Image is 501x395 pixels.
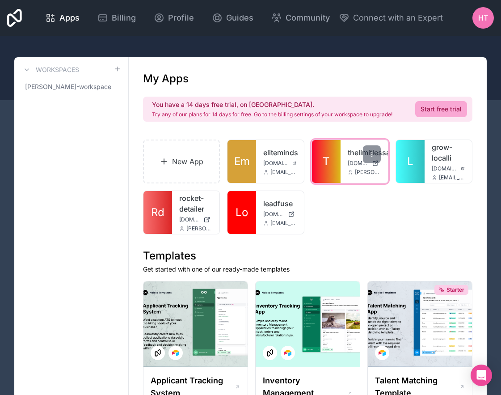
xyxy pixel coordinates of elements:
span: Guides [226,12,253,24]
a: New App [143,140,220,183]
span: HT [478,13,488,23]
a: [DOMAIN_NAME] [263,211,296,218]
a: Apps [38,8,87,28]
a: T [312,140,341,183]
a: Workspaces [21,64,79,75]
img: Airtable Logo [284,349,291,357]
img: Airtable Logo [172,349,179,357]
h2: You have a 14 days free trial, on [GEOGRAPHIC_DATA]. [152,100,392,109]
a: rocket-detailer [179,193,212,214]
a: Em [227,140,256,183]
span: Starter [446,286,464,293]
span: L [407,154,413,169]
a: Profile [147,8,201,28]
a: Guides [205,8,261,28]
span: [EMAIL_ADDRESS][DOMAIN_NAME] [270,220,296,227]
span: Rd [151,205,164,220]
span: [DOMAIN_NAME] [263,160,289,167]
p: Try any of our plans for 14 days for free. Go to the billing settings of your workspace to upgrade! [152,111,392,118]
a: [DOMAIN_NAME] [179,216,212,223]
a: Community [264,8,337,28]
h1: Templates [143,249,472,263]
a: eliteminds [263,147,296,158]
a: Billing [90,8,143,28]
a: [DOMAIN_NAME] [263,160,296,167]
span: Community [286,12,330,24]
img: Airtable Logo [379,349,386,357]
a: [DOMAIN_NAME] [348,160,381,167]
a: Rd [143,191,172,234]
span: [DOMAIN_NAME] [432,165,457,172]
a: grow-localli [432,142,465,163]
span: [EMAIL_ADDRESS][DOMAIN_NAME] [270,169,296,176]
span: Em [234,154,250,169]
span: Profile [168,12,194,24]
span: [PERSON_NAME][EMAIL_ADDRESS][DOMAIN_NAME] [186,225,212,232]
span: [PERSON_NAME]-workspace [25,82,111,91]
span: [DOMAIN_NAME] [179,216,200,223]
span: [PERSON_NAME][EMAIL_ADDRESS][DOMAIN_NAME] [355,169,381,176]
h1: My Apps [143,72,189,86]
span: Connect with an Expert [353,12,443,24]
div: Open Intercom Messenger [471,365,492,386]
span: [EMAIL_ADDRESS][DOMAIN_NAME] [439,174,465,181]
span: T [323,154,330,169]
a: leadfuse [263,198,296,209]
a: thelimitlessagency [348,147,381,158]
a: Lo [227,191,256,234]
a: L [396,140,425,183]
span: Apps [59,12,80,24]
h3: Workspaces [36,65,79,74]
span: Billing [112,12,136,24]
a: [PERSON_NAME]-workspace [21,79,121,95]
a: Start free trial [415,101,467,117]
span: [DOMAIN_NAME] [263,211,284,218]
a: [DOMAIN_NAME] [432,165,465,172]
p: Get started with one of our ready-made templates [143,265,472,274]
span: [DOMAIN_NAME] [348,160,368,167]
button: Connect with an Expert [339,12,443,24]
span: Lo [236,205,248,220]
